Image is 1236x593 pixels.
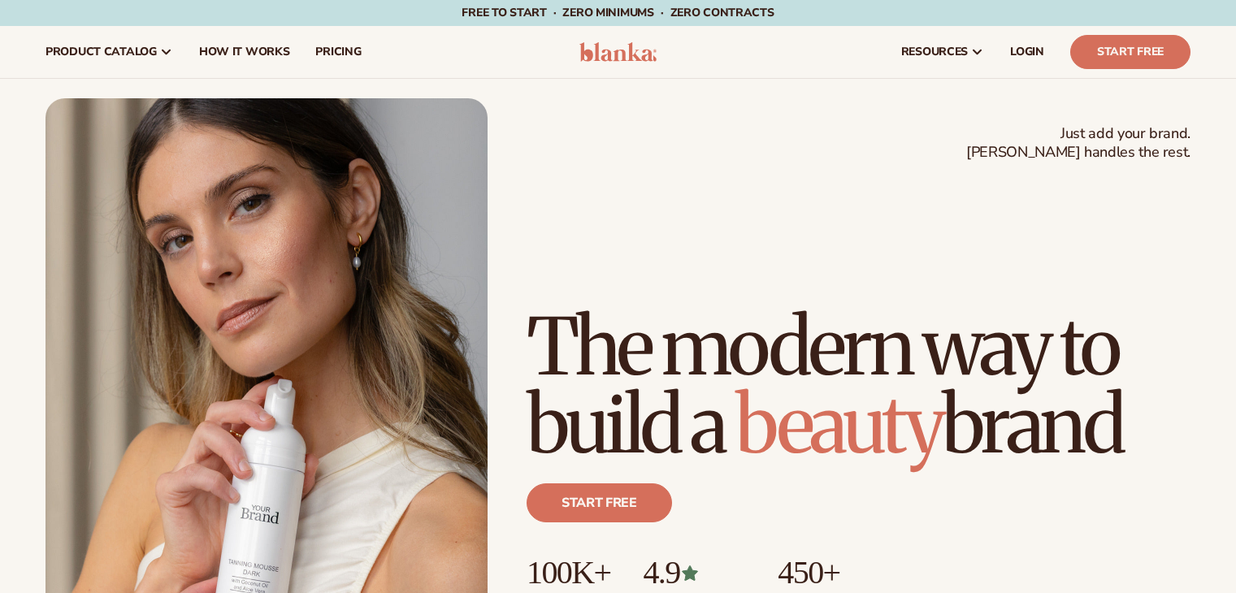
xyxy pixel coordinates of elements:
[778,555,900,591] p: 450+
[46,45,157,58] span: product catalog
[527,308,1190,464] h1: The modern way to build a brand
[527,555,610,591] p: 100K+
[1070,35,1190,69] a: Start Free
[966,124,1190,162] span: Just add your brand. [PERSON_NAME] handles the rest.
[1010,45,1044,58] span: LOGIN
[527,483,672,522] a: Start free
[186,26,303,78] a: How It Works
[888,26,997,78] a: resources
[643,555,745,591] p: 4.9
[579,42,657,62] img: logo
[462,5,774,20] span: Free to start · ZERO minimums · ZERO contracts
[302,26,374,78] a: pricing
[33,26,186,78] a: product catalog
[315,45,361,58] span: pricing
[997,26,1057,78] a: LOGIN
[199,45,290,58] span: How It Works
[735,376,942,474] span: beauty
[901,45,968,58] span: resources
